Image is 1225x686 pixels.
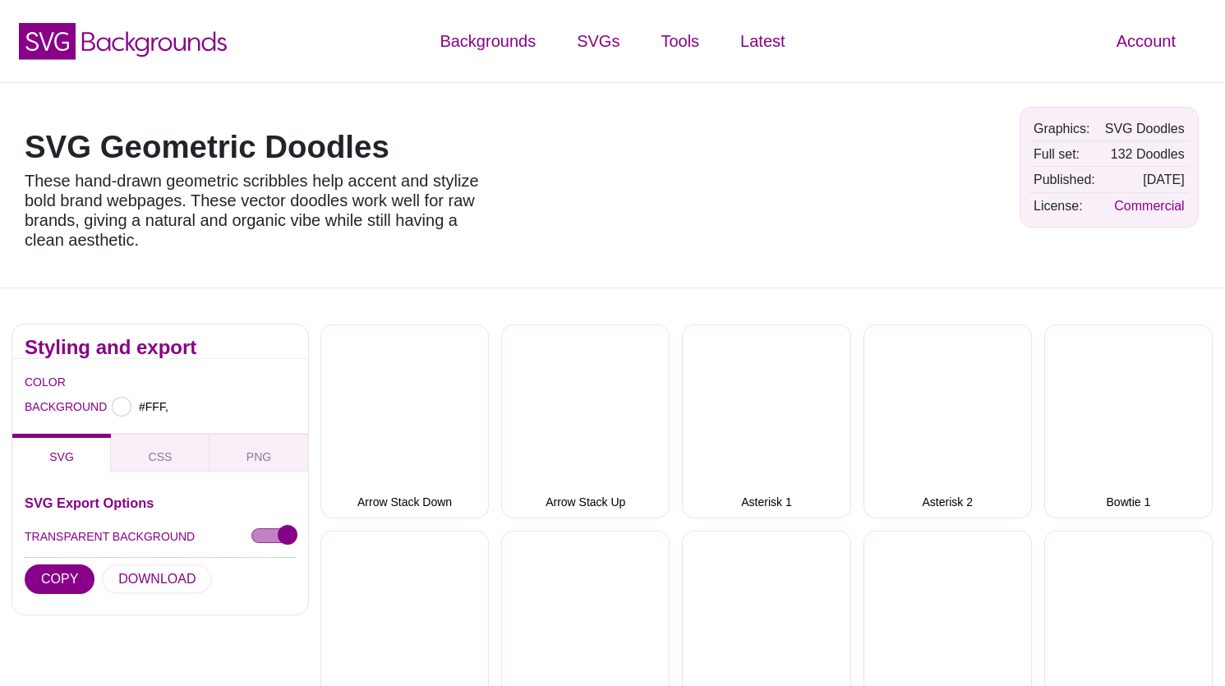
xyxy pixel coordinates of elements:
td: Graphics: [1029,117,1099,140]
a: Latest [720,16,805,66]
span: PNG [246,450,271,463]
td: [DATE] [1101,168,1189,191]
button: COPY [25,564,94,594]
td: SVG Doodles [1101,117,1189,140]
a: Account [1096,16,1196,66]
button: Bowtie 1 [1044,325,1213,518]
h3: SVG Export Options [25,496,296,509]
button: Asterisk 1 [682,325,850,518]
button: Asterisk 2 [863,325,1032,518]
button: Arrow Stack Down [320,325,489,518]
label: BACKGROUND [25,396,45,417]
h1: SVG Geometric Doodles [25,131,493,163]
td: Full set: [1029,142,1099,166]
label: COLOR [25,371,45,393]
a: Backgrounds [419,16,556,66]
a: SVGs [556,16,640,66]
button: CSS [111,434,210,472]
button: PNG [210,434,308,472]
td: License: [1029,194,1099,218]
td: 132 Doodles [1101,142,1189,166]
span: CSS [149,450,173,463]
a: Commercial [1114,199,1184,213]
button: DOWNLOAD [102,564,212,594]
a: Tools [640,16,720,66]
td: Published: [1029,168,1099,191]
p: These hand-drawn geometric scribbles help accent and stylize bold brand webpages. These vector do... [25,171,493,250]
label: TRANSPARENT BACKGROUND [25,526,195,547]
h2: Styling and export [25,341,296,354]
button: Arrow Stack Up [501,325,670,518]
